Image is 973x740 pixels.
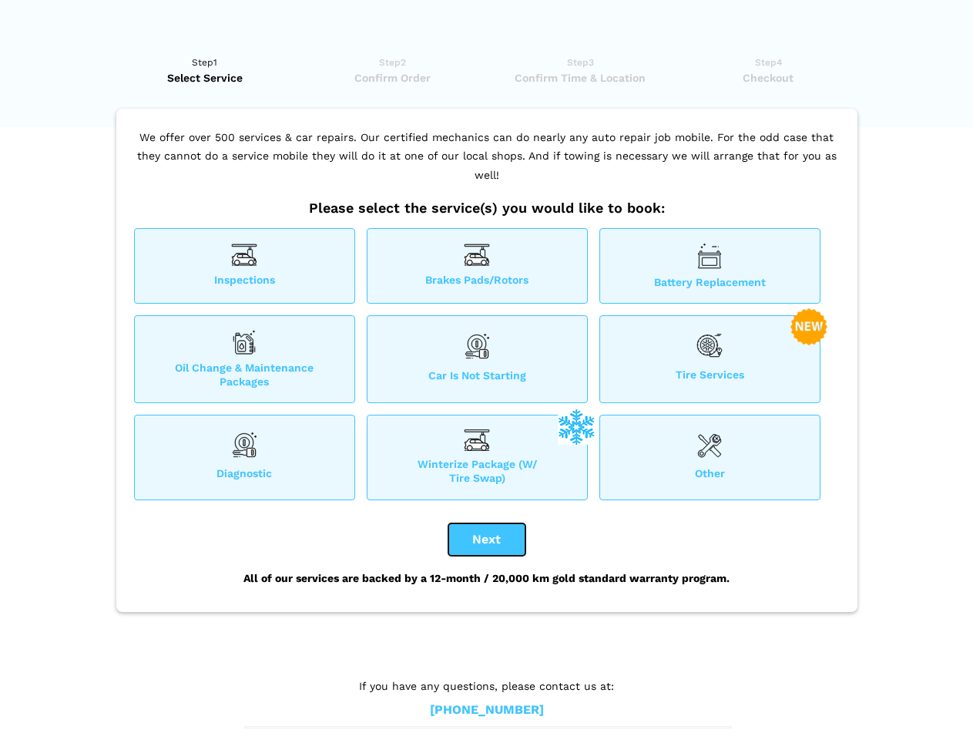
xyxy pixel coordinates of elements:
a: Step4 [679,55,857,86]
p: We offer over 500 services & car repairs. Our certified mechanics can do nearly any auto repair j... [130,128,844,200]
a: Step2 [304,55,481,86]
span: Diagnostic [135,466,354,485]
button: Next [448,523,525,556]
h2: Please select the service(s) you would like to book: [130,200,844,217]
span: Inspections [135,273,354,289]
span: Checkout [679,70,857,86]
span: Battery Replacement [600,275,820,289]
a: [PHONE_NUMBER] [430,702,544,718]
a: Step3 [492,55,669,86]
span: Tire Services [600,368,820,388]
span: Oil Change & Maintenance Packages [135,361,354,388]
span: Other [600,466,820,485]
span: Winterize Package (W/ Tire Swap) [367,457,587,485]
img: new-badge-2-48.png [790,308,827,345]
div: All of our services are backed by a 12-month / 20,000 km gold standard warranty program. [130,556,844,600]
span: Confirm Time & Location [492,70,669,86]
img: winterize-icon_1.png [558,408,595,445]
p: If you have any questions, please contact us at: [244,678,730,695]
span: Select Service [116,70,294,86]
span: Car is not starting [367,368,587,388]
a: Step1 [116,55,294,86]
span: Confirm Order [304,70,481,86]
span: Brakes Pads/Rotors [367,273,587,289]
